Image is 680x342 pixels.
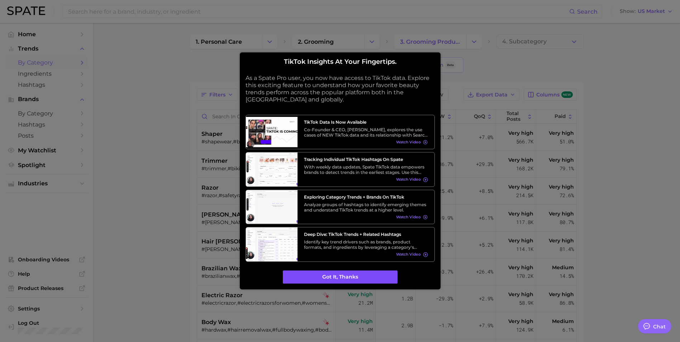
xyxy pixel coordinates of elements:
[246,115,435,149] a: TikTok data is now availableCo-Founder & CEO, [PERSON_NAME], explores the use cases of NEW TikTok...
[304,157,428,162] h3: Tracking Individual TikTok Hashtags on Spate
[396,140,421,144] span: Watch Video
[304,164,428,175] div: With weekly data updates, Spate TikTok data empowers brands to detect trends in the earliest stag...
[396,177,421,182] span: Watch Video
[283,270,398,284] button: Got it, thanks
[246,152,435,187] a: Tracking Individual TikTok Hashtags on SpateWith weekly data updates, Spate TikTok data empowers ...
[246,190,435,224] a: Exploring Category Trends + Brands on TikTokAnalyze groups of hashtags to identify emerging theme...
[304,232,428,237] h3: Deep Dive: TikTok Trends + Related Hashtags
[246,75,435,103] p: As a Spate Pro user, you now have access to TikTok data. Explore this exciting feature to underst...
[304,194,428,200] h3: Exploring Category Trends + Brands on TikTok
[246,58,435,66] h2: TikTok insights at your fingertips.
[304,239,428,250] div: Identify key trend drivers such as brands, product formats, and ingredients by leveraging a categ...
[304,202,428,213] div: Analyze groups of hashtags to identify emerging themes and understand TikTok trends at a higher l...
[246,227,435,262] a: Deep Dive: TikTok Trends + Related HashtagsIdentify key trend drivers such as brands, product for...
[304,119,428,125] h3: TikTok data is now available
[304,127,428,138] div: Co-Founder & CEO, [PERSON_NAME], explores the use cases of NEW TikTok data and its relationship w...
[396,252,421,257] span: Watch Video
[396,215,421,219] span: Watch Video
